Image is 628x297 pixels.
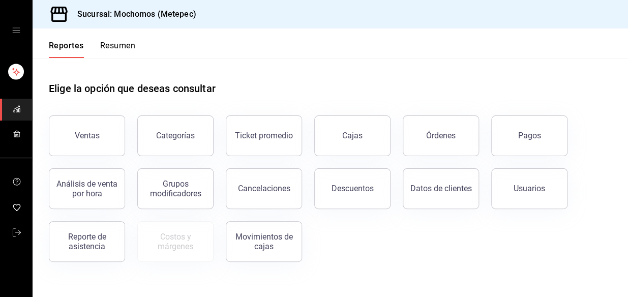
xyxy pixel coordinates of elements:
[226,168,302,209] button: Cancelaciones
[137,221,214,262] button: Contrata inventarios para ver este reporte
[491,115,567,156] button: Pagos
[332,184,374,193] div: Descuentos
[403,115,479,156] button: Órdenes
[49,168,125,209] button: Análisis de venta por hora
[226,115,302,156] button: Ticket promedio
[410,184,472,193] div: Datos de clientes
[491,168,567,209] button: Usuarios
[49,41,84,58] button: Reportes
[144,179,207,198] div: Grupos modificadores
[314,168,391,209] button: Descuentos
[226,221,302,262] button: Movimientos de cajas
[12,26,20,35] button: open drawer
[49,41,135,58] div: navigation tabs
[69,8,196,20] h3: Sucursal: Mochomos (Metepec)
[137,115,214,156] button: Categorías
[55,232,118,251] div: Reporte de asistencia
[137,168,214,209] button: Grupos modificadores
[518,131,541,140] div: Pagos
[314,115,391,156] a: Cajas
[514,184,545,193] div: Usuarios
[49,115,125,156] button: Ventas
[238,184,290,193] div: Cancelaciones
[49,221,125,262] button: Reporte de asistencia
[156,131,195,140] div: Categorías
[232,232,295,251] div: Movimientos de cajas
[49,81,216,96] h1: Elige la opción que deseas consultar
[75,131,100,140] div: Ventas
[100,41,135,58] button: Resumen
[144,232,207,251] div: Costos y márgenes
[55,179,118,198] div: Análisis de venta por hora
[403,168,479,209] button: Datos de clientes
[235,131,293,140] div: Ticket promedio
[426,131,456,140] div: Órdenes
[342,130,363,142] div: Cajas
